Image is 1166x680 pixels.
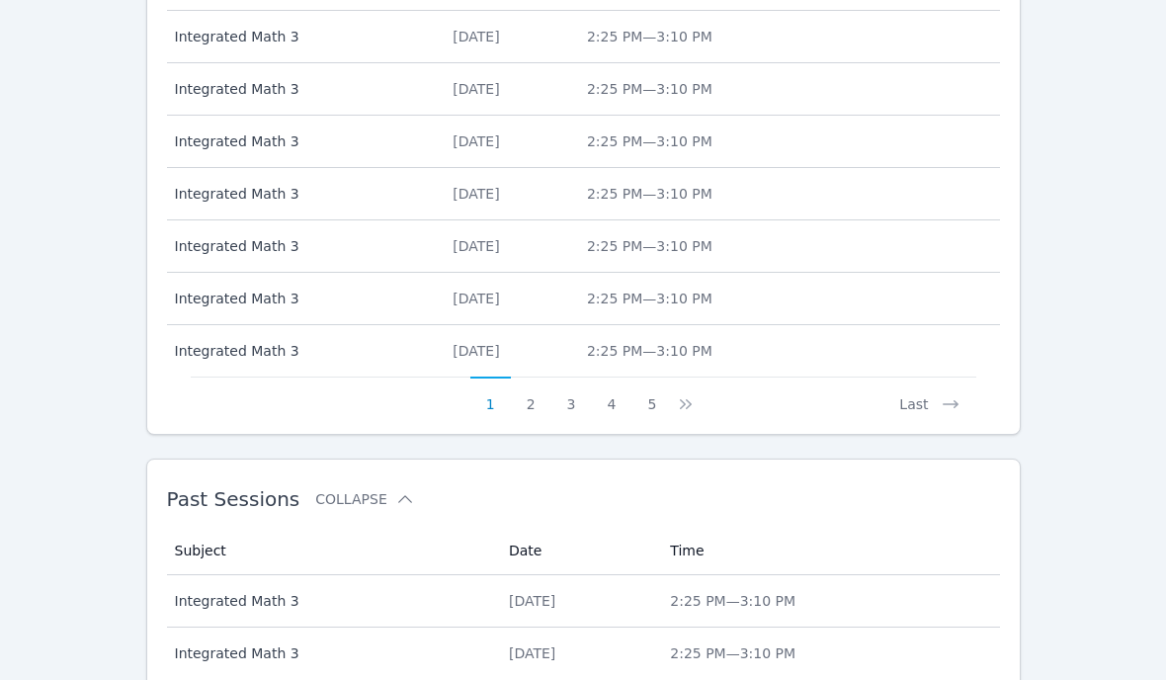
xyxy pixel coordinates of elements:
span: Integrated Math 3 [175,591,485,611]
button: 1 [470,377,511,414]
div: [DATE] [509,643,646,663]
span: Past Sessions [167,487,300,511]
span: 2:25 PM — 3:10 PM [587,238,712,254]
span: Integrated Math 3 [175,289,430,308]
th: Time [658,527,999,575]
button: Last [883,377,975,414]
span: Integrated Math 3 [175,643,485,663]
div: [DATE] [509,591,646,611]
button: 5 [631,377,672,414]
button: 4 [591,377,631,414]
tr: Integrated Math 3[DATE]2:25 PM—3:10 PM [167,575,1000,628]
th: Subject [167,527,497,575]
div: [DATE] [453,79,563,99]
span: 2:25 PM — 3:10 PM [670,593,795,609]
span: Integrated Math 3 [175,131,430,151]
span: 2:25 PM — 3:10 PM [670,645,795,661]
tr: Integrated Math 3[DATE]2:25 PM—3:10 PM [167,168,1000,220]
span: 2:25 PM — 3:10 PM [587,186,712,202]
span: Integrated Math 3 [175,184,430,204]
tr: Integrated Math 3[DATE]2:25 PM—3:10 PM [167,11,1000,63]
span: 2:25 PM — 3:10 PM [587,291,712,306]
tr: Integrated Math 3[DATE]2:25 PM—3:10 PM [167,325,1000,377]
tr: Integrated Math 3[DATE]2:25 PM—3:10 PM [167,220,1000,273]
tr: Integrated Math 3[DATE]2:25 PM—3:10 PM [167,628,1000,679]
tr: Integrated Math 3[DATE]2:25 PM—3:10 PM [167,273,1000,325]
div: [DATE] [453,341,563,361]
tr: Integrated Math 3[DATE]2:25 PM—3:10 PM [167,116,1000,168]
span: 2:25 PM — 3:10 PM [587,133,712,149]
button: 2 [511,377,551,414]
span: Integrated Math 3 [175,341,430,361]
button: 3 [551,377,592,414]
span: Integrated Math 3 [175,236,430,256]
div: [DATE] [453,184,563,204]
span: 2:25 PM — 3:10 PM [587,343,712,359]
span: Integrated Math 3 [175,79,430,99]
div: [DATE] [453,236,563,256]
span: 2:25 PM — 3:10 PM [587,81,712,97]
span: Integrated Math 3 [175,27,430,46]
div: [DATE] [453,27,563,46]
tr: Integrated Math 3[DATE]2:25 PM—3:10 PM [167,63,1000,116]
div: [DATE] [453,289,563,308]
th: Date [497,527,658,575]
div: [DATE] [453,131,563,151]
button: Collapse [315,489,414,509]
span: 2:25 PM — 3:10 PM [587,29,712,44]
